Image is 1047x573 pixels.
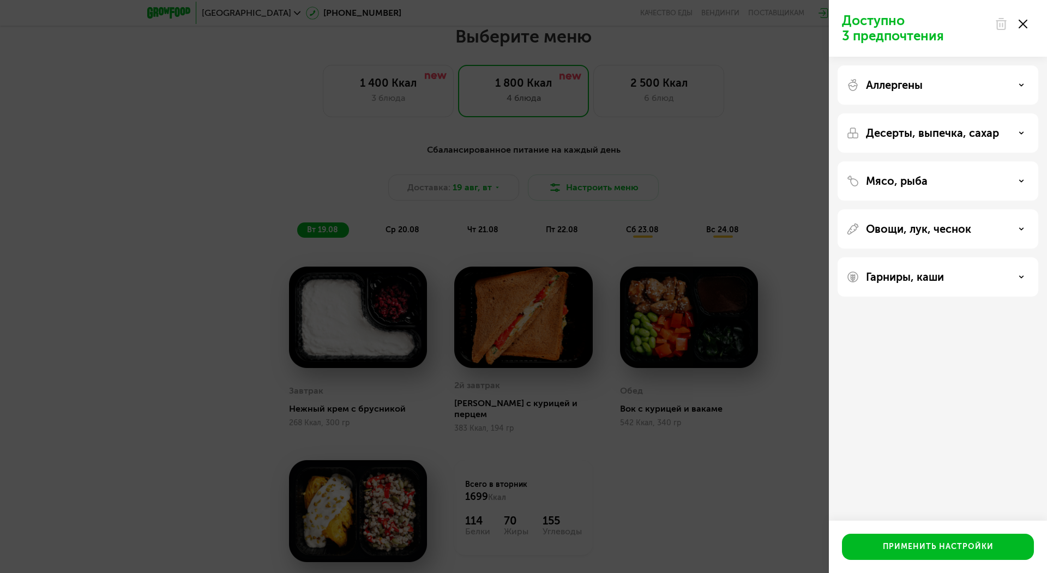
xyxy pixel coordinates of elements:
p: Аллергены [866,79,923,92]
p: Овощи, лук, чеснок [866,222,971,236]
p: Мясо, рыба [866,174,928,188]
div: Применить настройки [883,541,994,552]
p: Гарниры, каши [866,270,944,284]
p: Доступно 3 предпочтения [842,13,988,44]
p: Десерты, выпечка, сахар [866,126,999,140]
button: Применить настройки [842,534,1034,560]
